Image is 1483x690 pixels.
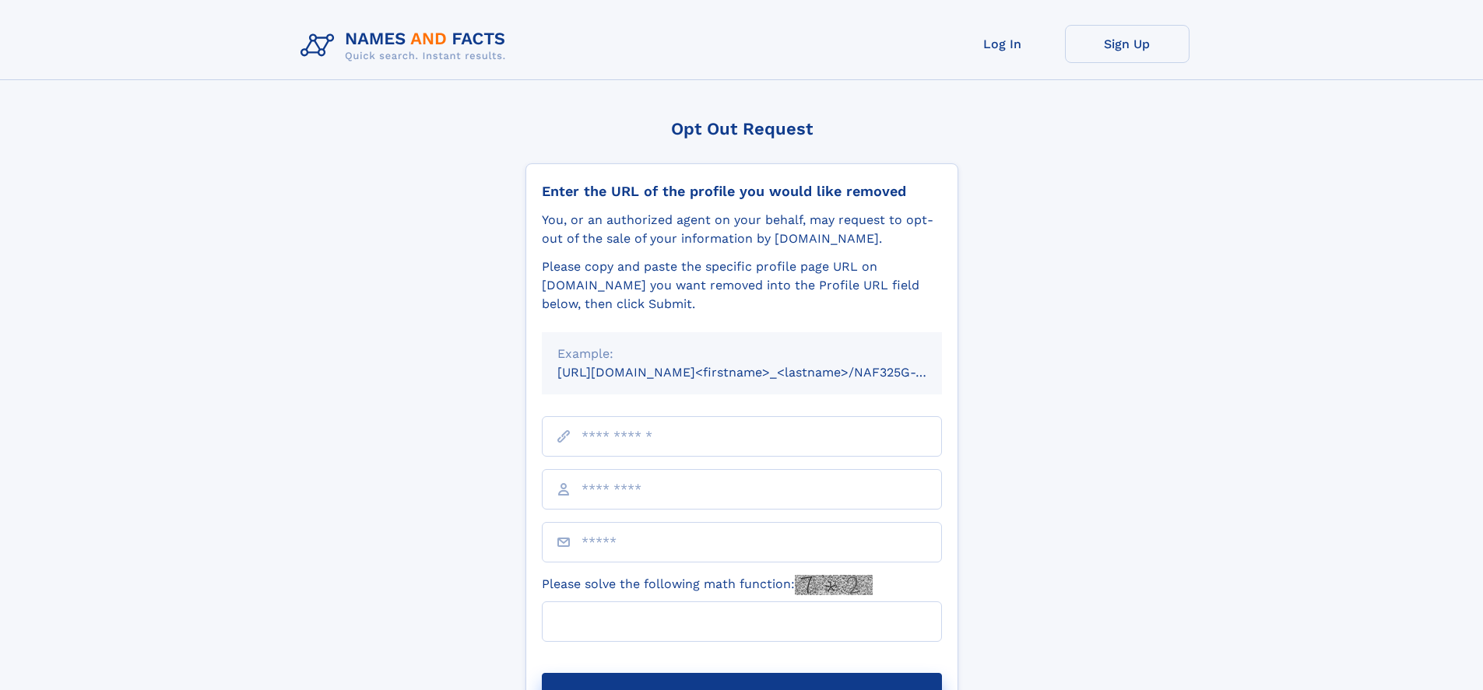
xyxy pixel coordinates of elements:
[940,25,1065,63] a: Log In
[542,575,873,595] label: Please solve the following math function:
[557,345,926,363] div: Example:
[1065,25,1190,63] a: Sign Up
[525,119,958,138] div: Opt Out Request
[542,257,942,313] div: Please copy and paste the specific profile page URL on [DOMAIN_NAME] you want removed into the Pr...
[542,211,942,248] div: You, or an authorized agent on your behalf, may request to opt-out of the sale of your informatio...
[542,183,942,200] div: Enter the URL of the profile you would like removed
[557,365,972,380] small: [URL][DOMAIN_NAME]<firstname>_<lastname>/NAF325G-xxxxxxxx
[294,25,518,67] img: Logo Names and Facts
